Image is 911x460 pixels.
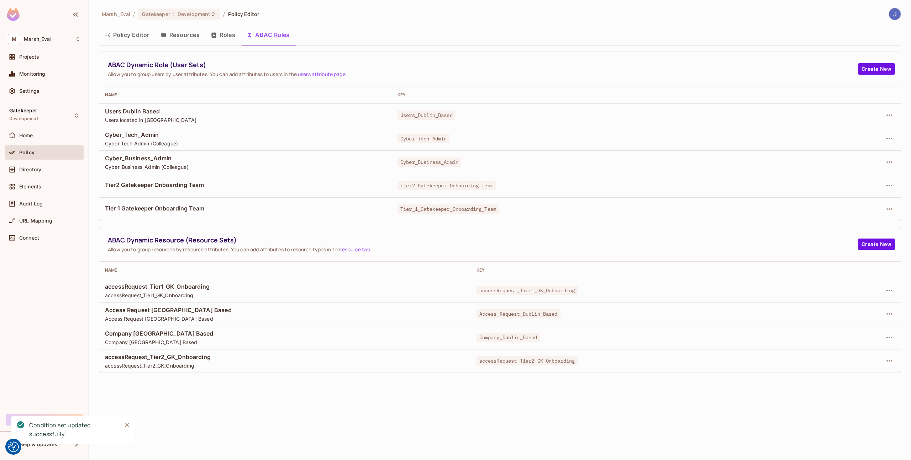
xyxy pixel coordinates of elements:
[99,26,155,44] button: Policy Editor
[105,117,386,123] span: Users located in [GEOGRAPHIC_DATA]
[108,60,858,69] span: ABAC Dynamic Role (User Sets)
[173,11,175,17] span: :
[7,8,20,21] img: SReyMgAAAABJRU5ErkJggg==
[397,157,461,167] span: Cyber_Business_Admin
[205,26,241,44] button: Roles
[19,167,41,172] span: Directory
[19,71,46,77] span: Monitoring
[19,218,52,224] span: URL Mapping
[223,11,225,17] li: /
[397,111,455,120] span: Users_Dublin_Based
[133,11,135,17] li: /
[476,356,578,365] span: accessRequest_Tier2_GK_Onboarding
[105,154,386,162] span: Cyber_Business_Admin
[476,333,540,342] span: Company_Dublin_Based
[19,201,43,207] span: Audit Log
[108,236,858,245] span: ABAC Dynamic Resource (Resource Sets)
[105,181,386,189] span: Tier2 Gatekeeper Onboarding Team
[105,92,386,98] div: Name
[19,88,40,94] span: Settings
[108,246,858,253] span: Allow you to group resources by resource attributes. You can add attributes to resource types in ...
[105,283,465,290] span: accessRequest_Tier1_GK_Onboarding
[8,442,19,452] img: Revisit consent button
[19,235,39,241] span: Connect
[102,11,130,17] span: the active workspace
[105,315,465,322] span: Access Request [GEOGRAPHIC_DATA] Based
[8,442,19,452] button: Consent Preferences
[105,164,386,170] span: Cyber_Business_Admin (Colleague)
[105,306,465,314] span: Access Request [GEOGRAPHIC_DATA] Based
[29,421,116,439] div: Condition set updated successfully
[155,26,205,44] button: Resources
[340,246,370,253] a: resource tab
[142,11,170,17] span: Gatekeeper
[19,150,35,155] span: Policy
[105,107,386,115] span: Users Dublin Based
[19,133,33,138] span: Home
[298,71,346,77] a: users attribute page
[858,239,895,250] button: Create New
[105,353,465,361] span: accessRequest_Tier2_GK_Onboarding
[476,309,560,319] span: Access_Request_Dublin_Based
[122,419,132,430] button: Close
[9,108,38,113] span: Gatekeeper
[108,71,858,77] span: Allow you to group users by user attributes. You can add attributes to users in the .
[889,8,901,20] img: Jose Basanta
[397,181,496,190] span: Tier2_Gatekeeper_Onboarding_Team
[476,267,823,273] div: Key
[476,286,578,295] span: accessRequest_Tier1_GK_Onboarding
[105,267,465,273] div: Name
[228,11,259,17] span: Policy Editor
[19,54,39,60] span: Projects
[19,184,41,189] span: Elements
[105,131,386,139] span: Cyber_Tech_Admin
[9,116,38,122] span: Development
[8,34,20,44] span: M
[105,292,465,299] span: accessRequest_Tier1_GK_Onboarding
[178,11,210,17] span: Development
[105,339,465,346] span: Company [GEOGRAPHIC_DATA] Based
[105,330,465,337] span: Company [GEOGRAPHIC_DATA] Based
[858,63,895,75] button: Create New
[241,26,295,44] button: ABAC Rules
[397,92,810,98] div: Key
[397,204,499,214] span: Tier_1_Gatekeeper_Onboarding_Team
[105,362,465,369] span: accessRequest_Tier2_GK_Onboarding
[105,204,386,212] span: Tier 1 Gatekeeper Onboarding Team
[105,140,386,147] span: Cyber Tech Admin (Colleague)
[24,36,52,42] span: Workspace: Marsh_Eval
[397,134,449,143] span: Cyber_Tech_Admin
